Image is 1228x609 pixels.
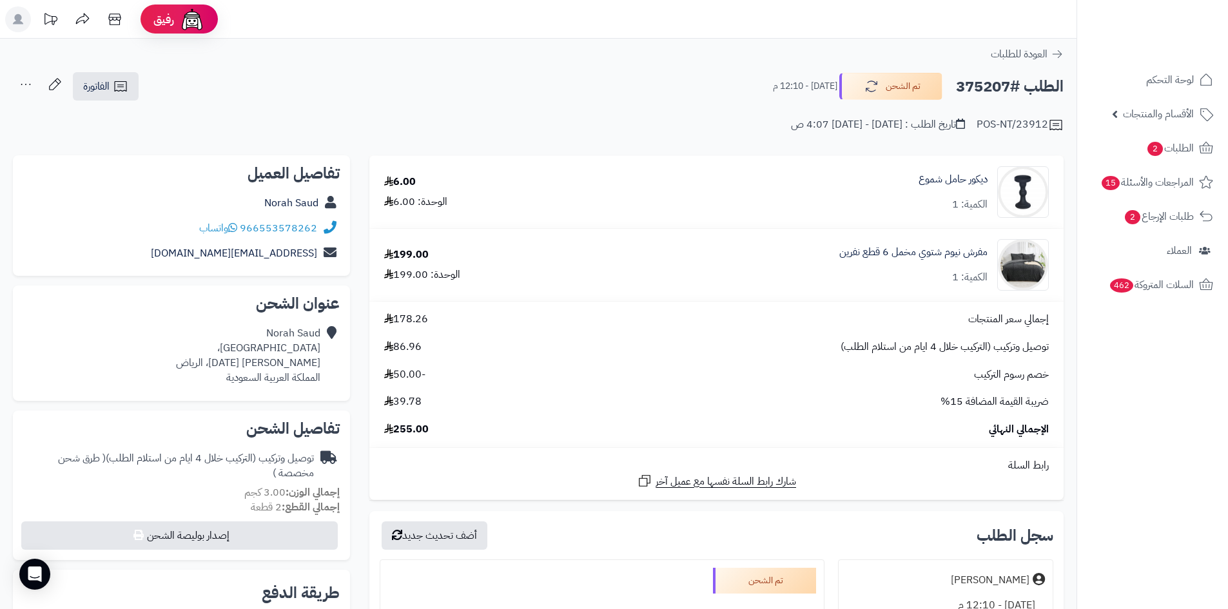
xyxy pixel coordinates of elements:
[1109,278,1134,293] span: 462
[839,73,942,100] button: تم الشحن
[1123,105,1194,123] span: الأقسام والمنتجات
[83,79,110,94] span: الفاتورة
[713,568,816,594] div: تم الشحن
[282,499,340,515] strong: إجمالي القطع:
[244,485,340,500] small: 3.00 كجم
[264,195,318,211] a: Norah Saud
[21,521,338,550] button: إصدار بوليصة الشحن
[951,573,1029,588] div: [PERSON_NAME]
[384,247,429,262] div: 199.00
[73,72,139,101] a: الفاتورة
[34,6,66,35] a: تحديثات المنصة
[1109,276,1194,294] span: السلات المتروكة
[176,326,320,385] div: Norah Saud [GEOGRAPHIC_DATA]، [PERSON_NAME] [DATE]، الرياض المملكة العربية السعودية
[1124,209,1140,224] span: 2
[977,117,1064,133] div: POS-NT/23912
[952,197,988,212] div: الكمية: 1
[1085,64,1220,95] a: لوحة التحكم
[151,246,317,261] a: [EMAIL_ADDRESS][DOMAIN_NAME]
[23,296,340,311] h2: عنوان الشحن
[773,80,837,93] small: [DATE] - 12:10 م
[179,6,205,32] img: ai-face.png
[919,172,988,187] a: ديكور حامل شموع
[791,117,965,132] div: تاريخ الطلب : [DATE] - [DATE] 4:07 ص
[1124,208,1194,226] span: طلبات الإرجاع
[384,367,425,382] span: -50.00
[974,367,1049,382] span: خصم رسوم التركيب
[384,340,422,354] span: 86.96
[384,267,460,282] div: الوحدة: 199.00
[384,394,422,409] span: 39.78
[19,559,50,590] div: Open Intercom Messenger
[23,451,314,481] div: توصيل وتركيب (التركيب خلال 4 ايام من استلام الطلب)
[240,220,317,236] a: 966553578262
[839,245,988,260] a: مفرش نيوم شتوي مخمل 6 قطع نفرين
[1085,235,1220,266] a: العملاء
[956,73,1064,100] h2: الطلب #375207
[1085,201,1220,232] a: طلبات الإرجاع2
[952,270,988,285] div: الكمية: 1
[1167,242,1192,260] span: العملاء
[1100,173,1194,191] span: المراجعات والأسئلة
[262,585,340,601] h2: طريقة الدفع
[637,473,796,489] a: شارك رابط السلة نفسها مع عميل آخر
[991,46,1064,62] a: العودة للطلبات
[384,312,428,327] span: 178.26
[998,166,1048,218] img: 1726331484-110319010047-90x90.jpg
[1146,139,1194,157] span: الطلبات
[1147,141,1163,156] span: 2
[940,394,1049,409] span: ضريبة القيمة المضافة 15%
[1085,269,1220,300] a: السلات المتروكة462
[1101,175,1120,190] span: 15
[384,195,447,209] div: الوحدة: 6.00
[1146,71,1194,89] span: لوحة التحكم
[384,175,416,189] div: 6.00
[384,422,429,437] span: 255.00
[991,46,1048,62] span: العودة للطلبات
[1140,24,1216,52] img: logo-2.png
[286,485,340,500] strong: إجمالي الوزن:
[199,220,237,236] a: واتساب
[23,166,340,181] h2: تفاصيل العميل
[1085,133,1220,164] a: الطلبات2
[251,499,340,515] small: 2 قطعة
[998,239,1048,291] img: 1734447723-110202020131-90x90.jpg
[58,450,314,481] span: ( طرق شحن مخصصة )
[153,12,174,27] span: رفيق
[23,421,340,436] h2: تفاصيل الشحن
[841,340,1049,354] span: توصيل وتركيب (التركيب خلال 4 ايام من استلام الطلب)
[656,474,796,489] span: شارك رابط السلة نفسها مع عميل آخر
[968,312,1049,327] span: إجمالي سعر المنتجات
[382,521,487,550] button: أضف تحديث جديد
[1085,167,1220,198] a: المراجعات والأسئلة15
[375,458,1058,473] div: رابط السلة
[977,528,1053,543] h3: سجل الطلب
[989,422,1049,437] span: الإجمالي النهائي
